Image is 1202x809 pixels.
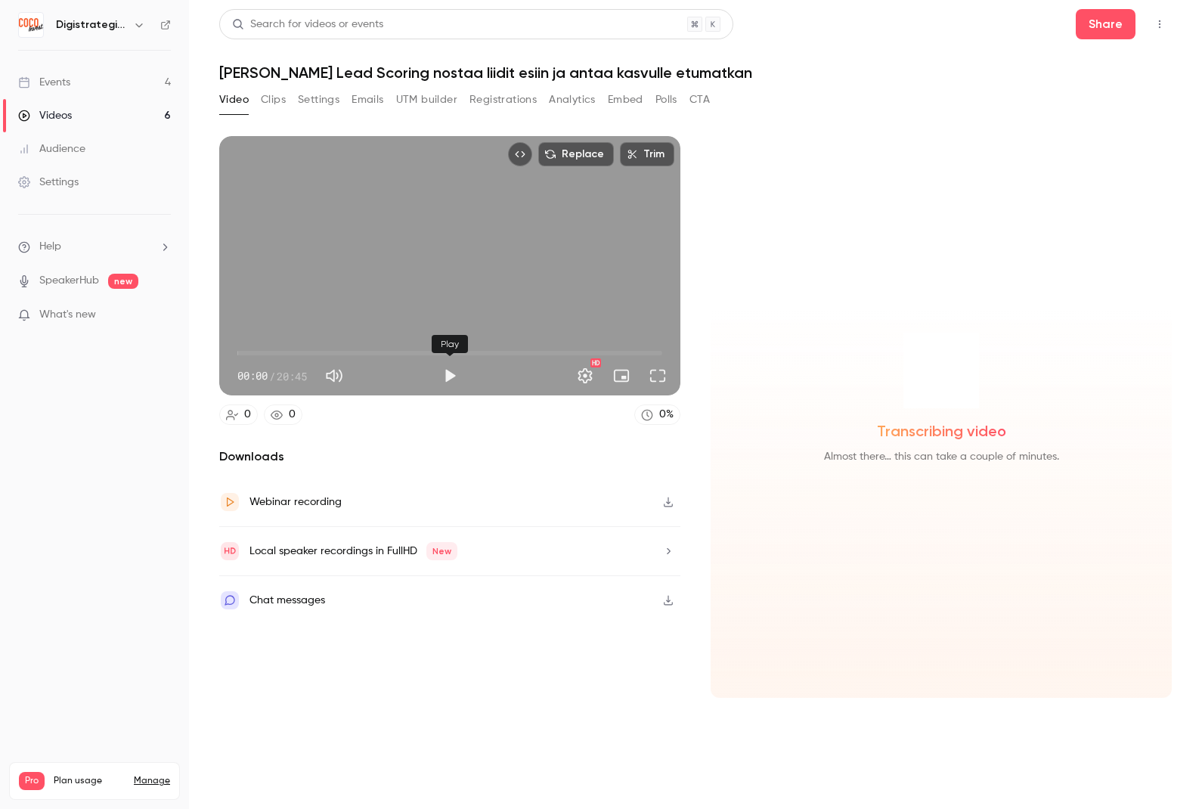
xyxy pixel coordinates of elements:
[18,175,79,190] div: Settings
[219,404,258,425] a: 0
[877,420,1006,442] span: Transcribing video
[1076,9,1135,39] button: Share
[244,407,251,423] div: 0
[219,448,680,466] h2: Downloads
[249,493,342,511] div: Webinar recording
[219,88,249,112] button: Video
[56,17,127,33] h6: Digistrategi [PERSON_NAME]
[659,407,674,423] div: 0 %
[590,358,601,367] div: HD
[608,88,643,112] button: Embed
[261,88,286,112] button: Clips
[824,448,1059,466] span: Almost there… this can take a couple of minutes.
[18,108,72,123] div: Videos
[153,308,171,322] iframe: Noticeable Trigger
[689,88,710,112] button: CTA
[426,542,457,560] span: New
[352,88,383,112] button: Emails
[134,775,170,787] a: Manage
[319,361,349,391] button: Mute
[538,142,614,166] button: Replace
[18,239,171,255] li: help-dropdown-opener
[277,368,307,384] span: 20:45
[19,772,45,790] span: Pro
[643,361,673,391] button: Full screen
[249,591,325,609] div: Chat messages
[508,142,532,166] button: Embed video
[232,17,383,33] div: Search for videos or events
[432,335,468,353] div: Play
[108,274,138,289] span: new
[19,13,43,37] img: Digistrategi Jouni Koistinen
[634,404,680,425] a: 0%
[39,307,96,323] span: What's new
[549,88,596,112] button: Analytics
[396,88,457,112] button: UTM builder
[469,88,537,112] button: Registrations
[39,239,61,255] span: Help
[620,142,674,166] button: Trim
[18,75,70,90] div: Events
[39,273,99,289] a: SpeakerHub
[435,361,465,391] button: Play
[1148,12,1172,36] button: Top Bar Actions
[269,368,275,384] span: /
[655,88,677,112] button: Polls
[570,361,600,391] button: Settings
[18,141,85,157] div: Audience
[298,88,339,112] button: Settings
[219,64,1172,82] h1: [PERSON_NAME] Lead Scoring nostaa liidit esiin ja antaa kasvulle etumatkan
[237,368,268,384] span: 00:00
[264,404,302,425] a: 0
[249,542,457,560] div: Local speaker recordings in FullHD
[606,361,637,391] button: Turn on miniplayer
[237,368,307,384] div: 00:00
[54,775,125,787] span: Plan usage
[289,407,296,423] div: 0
